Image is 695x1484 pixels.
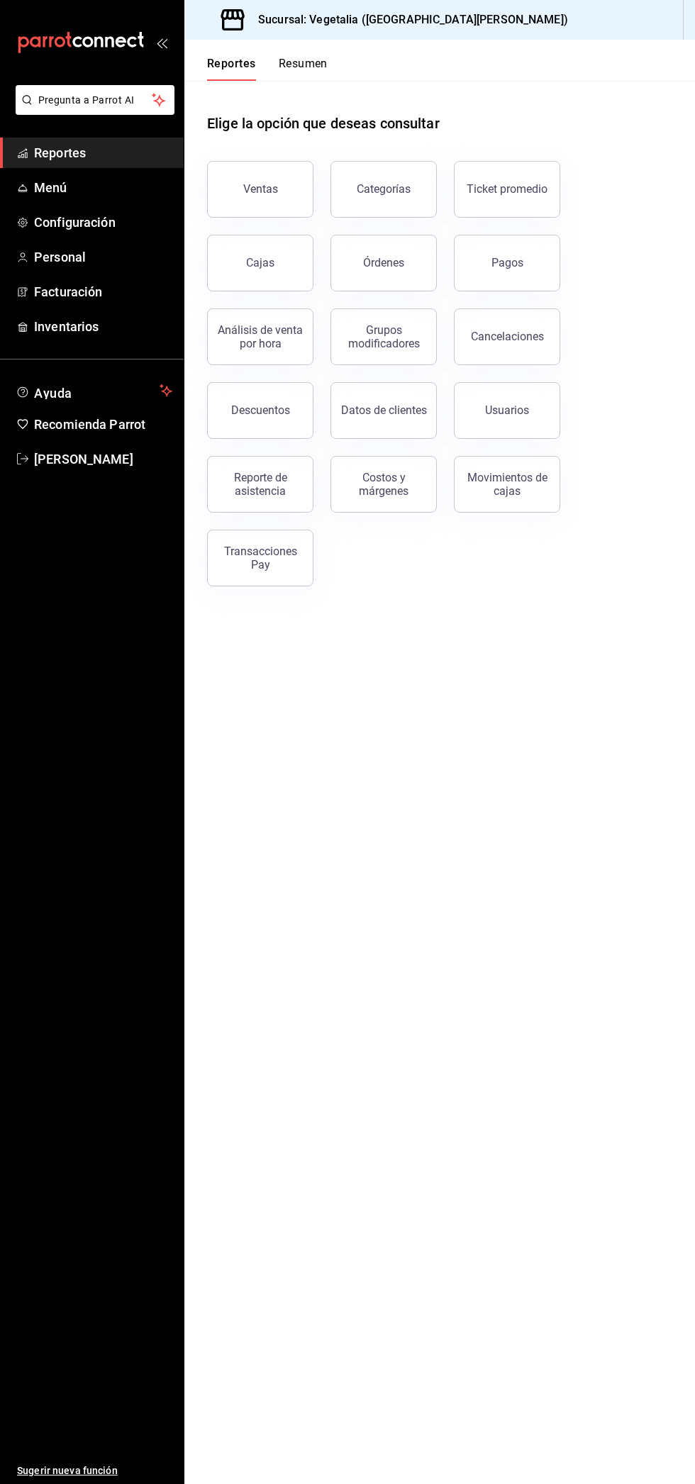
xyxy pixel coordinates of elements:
span: Pregunta a Parrot AI [38,93,152,108]
span: [PERSON_NAME] [34,450,172,469]
button: Pagos [454,235,560,291]
button: Reporte de asistencia [207,456,313,513]
div: Cajas [246,256,274,269]
button: Ticket promedio [454,161,560,218]
button: Cancelaciones [454,308,560,365]
div: Ventas [243,182,278,196]
span: Inventarios [34,317,172,336]
div: Cancelaciones [471,330,544,343]
button: Descuentos [207,382,313,439]
div: Reporte de asistencia [216,471,304,498]
div: Costos y márgenes [340,471,428,498]
span: Configuración [34,213,172,232]
h1: Elige la opción que deseas consultar [207,113,440,134]
button: Pregunta a Parrot AI [16,85,174,115]
div: Ticket promedio [467,182,547,196]
div: Categorías [357,182,411,196]
div: Movimientos de cajas [463,471,551,498]
button: Usuarios [454,382,560,439]
span: Personal [34,247,172,267]
div: Grupos modificadores [340,323,428,350]
button: Órdenes [330,235,437,291]
div: navigation tabs [207,57,328,81]
button: Datos de clientes [330,382,437,439]
button: Resumen [279,57,328,81]
div: Usuarios [485,403,529,417]
div: Datos de clientes [341,403,427,417]
h3: Sucursal: Vegetalia ([GEOGRAPHIC_DATA][PERSON_NAME]) [247,11,568,28]
button: Movimientos de cajas [454,456,560,513]
button: Costos y márgenes [330,456,437,513]
span: Menú [34,178,172,197]
button: Ventas [207,161,313,218]
span: Sugerir nueva función [17,1463,172,1478]
button: Análisis de venta por hora [207,308,313,365]
span: Facturación [34,282,172,301]
button: Transacciones Pay [207,530,313,586]
div: Descuentos [231,403,290,417]
div: Análisis de venta por hora [216,323,304,350]
span: Recomienda Parrot [34,415,172,434]
div: Pagos [491,256,523,269]
div: Órdenes [363,256,404,269]
button: Grupos modificadores [330,308,437,365]
button: open_drawer_menu [156,37,167,48]
span: Ayuda [34,382,154,399]
span: Reportes [34,143,172,162]
a: Pregunta a Parrot AI [10,103,174,118]
button: Cajas [207,235,313,291]
button: Reportes [207,57,256,81]
button: Categorías [330,161,437,218]
div: Transacciones Pay [216,545,304,571]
